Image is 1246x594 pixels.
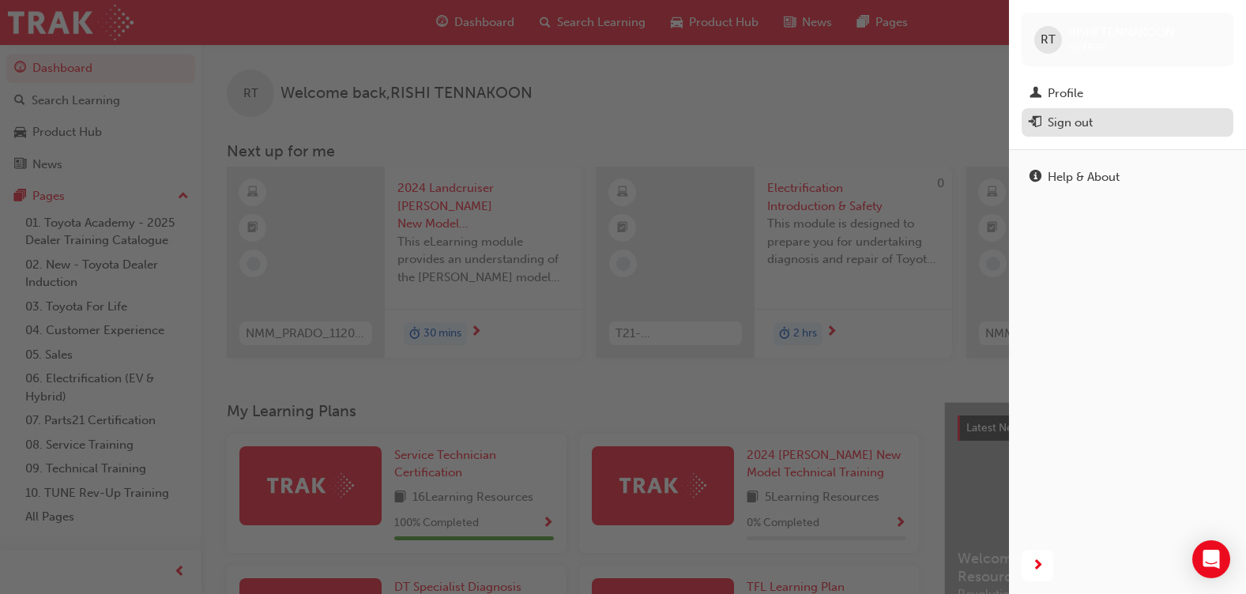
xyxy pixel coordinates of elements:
[1068,25,1174,39] span: RISHI TENNAKOON
[1068,40,1105,54] span: 653978
[1041,31,1056,49] span: RT
[1030,171,1041,185] span: info-icon
[1192,540,1230,578] div: Open Intercom Messenger
[1022,108,1233,137] button: Sign out
[1022,79,1233,108] a: Profile
[1048,114,1093,132] div: Sign out
[1048,85,1083,103] div: Profile
[1030,87,1041,101] span: man-icon
[1022,163,1233,192] a: Help & About
[1030,116,1041,130] span: exit-icon
[1032,556,1044,576] span: next-icon
[1048,168,1120,186] div: Help & About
